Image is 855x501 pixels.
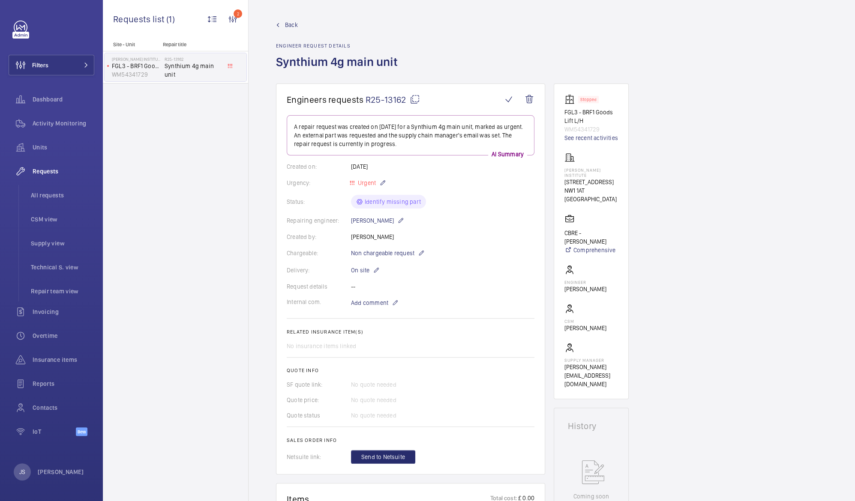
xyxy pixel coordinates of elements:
p: Site - Unit [103,42,159,48]
span: Beta [76,427,87,436]
p: [PERSON_NAME] [564,324,606,332]
p: Engineer [564,280,606,285]
p: CBRE - [PERSON_NAME] [564,229,618,246]
button: Filters [9,55,94,75]
h1: Synthium 4g main unit [276,54,403,83]
p: JS [19,468,25,476]
span: IoT [33,427,76,436]
span: Engineers requests [287,94,364,105]
span: Overtime [33,331,94,340]
span: Send to Netsuite [361,453,405,461]
p: [PERSON_NAME] [564,285,606,293]
span: Urgent [356,179,376,186]
p: Stopped [580,98,597,101]
h1: History [568,422,615,430]
img: elevator.svg [564,94,578,104]
p: AI Summary [488,150,527,158]
span: Back [285,21,298,29]
p: [PERSON_NAME] Institute [112,57,161,62]
span: Activity Monitoring [33,119,94,128]
span: Repair team view [31,287,94,295]
span: All requests [31,191,94,200]
span: Supply view [31,239,94,248]
h2: R25-13162 [165,57,221,62]
span: Contacts [33,403,94,412]
p: A repair request was created on [DATE] for a Synthium 4g main unit, marked as urgent. An external... [294,122,527,148]
span: Dashboard [33,95,94,104]
span: Technical S. view [31,263,94,271]
span: Invoicing [33,307,94,316]
span: Non chargeable request [351,249,414,257]
span: Requests list [113,14,166,24]
span: CSM view [31,215,94,224]
h2: Sales order info [287,437,534,443]
a: See recent activities [564,134,618,142]
span: Insurance items [33,355,94,364]
p: CSM [564,319,606,324]
p: [PERSON_NAME] [351,215,404,226]
p: FGL3 - BRF1 Goods Lift L/H [564,108,618,125]
p: Repair title [163,42,219,48]
span: Synthium 4g main unit [165,62,221,79]
p: On site [351,265,380,275]
p: WM54341729 [112,70,161,79]
p: WM54341729 [564,125,618,134]
span: Filters [32,61,48,69]
button: Send to Netsuite [351,450,415,464]
p: FGL3 - BRF1 Goods Lift L/H [112,62,161,70]
p: [PERSON_NAME] Institute [564,167,618,178]
p: Supply manager [564,358,618,363]
span: Add comment [351,298,388,307]
p: NW1 1AT [GEOGRAPHIC_DATA] [564,186,618,203]
span: Reports [33,379,94,388]
span: Units [33,143,94,152]
span: R25-13162 [366,94,420,105]
p: [PERSON_NAME][EMAIL_ADDRESS][DOMAIN_NAME] [564,363,618,388]
p: [PERSON_NAME] [38,468,84,476]
p: Coming soon [573,492,609,501]
h2: Related insurance item(s) [287,329,534,335]
a: Comprehensive [564,246,618,254]
p: [STREET_ADDRESS] [564,178,618,186]
span: Requests [33,167,94,176]
h2: Quote info [287,367,534,373]
h2: Engineer request details [276,43,403,49]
